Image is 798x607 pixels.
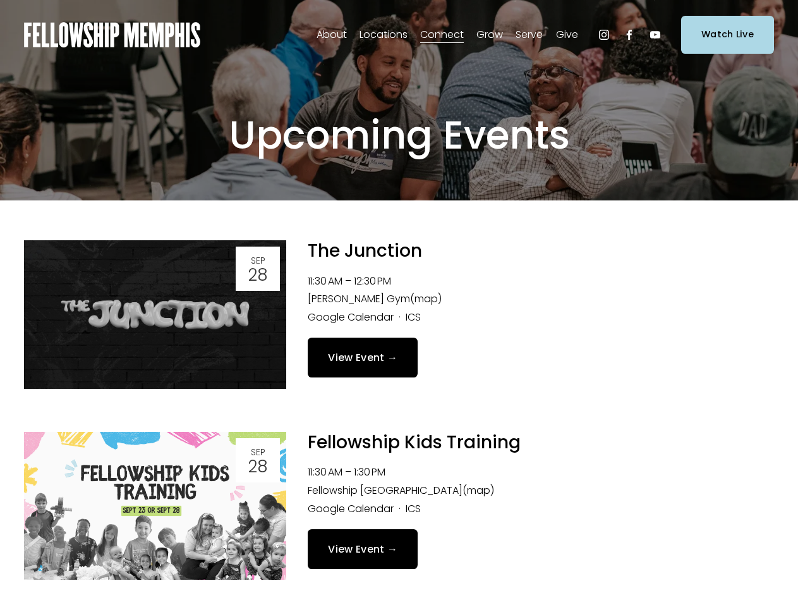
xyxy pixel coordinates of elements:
span: Grow [476,26,503,44]
a: Google Calendar [308,501,394,516]
a: YouTube [649,28,662,41]
time: 11:30 AM [308,274,342,288]
span: Serve [516,26,543,44]
a: (map) [410,291,442,306]
a: Fellowship Kids Training [308,430,521,455]
a: folder dropdown [476,25,503,45]
a: View Event → [308,338,418,377]
a: ICS [406,501,421,516]
li: Fellowship [GEOGRAPHIC_DATA] [308,482,774,500]
a: folder dropdown [360,25,408,45]
a: folder dropdown [516,25,543,45]
a: The Junction [308,238,422,263]
div: Sep [239,256,276,265]
img: Fellowship Memphis [24,22,200,47]
span: Locations [360,26,408,44]
time: 11:30 AM [308,465,342,479]
a: folder dropdown [317,25,347,45]
h1: Upcoming Events [118,111,680,159]
a: folder dropdown [556,25,578,45]
a: Facebook [623,28,636,41]
span: Connect [420,26,464,44]
a: Instagram [598,28,610,41]
a: Google Calendar [308,310,394,324]
a: View Event → [308,529,418,569]
a: Watch Live [681,16,774,53]
img: Fellowship Kids Training [24,432,287,580]
a: (map) [462,483,494,498]
div: 28 [239,267,276,283]
div: 28 [239,458,276,475]
a: ICS [406,310,421,324]
a: folder dropdown [420,25,464,45]
span: About [317,26,347,44]
img: The Junction [24,240,287,389]
time: 12:30 PM [354,274,391,288]
div: Sep [239,448,276,457]
time: 1:30 PM [354,465,385,479]
li: [PERSON_NAME] Gym [308,290,774,309]
span: Give [556,26,578,44]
